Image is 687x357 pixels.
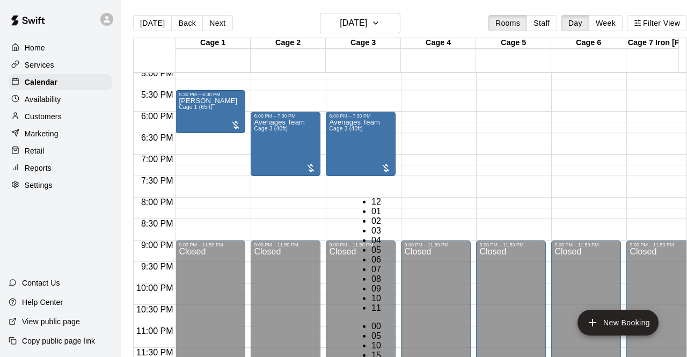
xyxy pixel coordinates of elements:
h6: [DATE] [340,16,367,31]
p: Settings [25,180,53,191]
span: 8:00 PM [138,198,176,207]
span: 7:00 PM [138,155,176,164]
li: 10 hours [371,294,384,303]
button: Next [202,15,232,31]
span: 5:00 PM [138,69,176,78]
li: 5 minutes [371,331,384,341]
span: 11:30 PM [134,348,176,357]
div: 6:00 PM – 7:30 PM: Avenages Team [326,112,396,176]
ul: Select hours [350,197,384,313]
div: 5:30 PM – 6:30 PM: Kelly Lesson [176,90,245,133]
li: 10 minutes [371,341,384,351]
li: 3 hours [371,226,384,236]
p: Marketing [25,128,59,139]
span: 5:30 PM [138,90,176,99]
li: 8 hours [371,274,384,284]
div: Cage 3 [326,38,401,48]
button: Week [589,15,623,31]
div: 9:00 PM – 11:59 PM [254,242,317,247]
li: 0 minutes [371,322,384,331]
div: 9:00 PM – 11:59 PM [479,242,543,247]
p: Copy public page link [22,336,95,346]
li: 6 hours [371,255,384,265]
span: Cage 3 (40ft) [254,126,288,132]
span: 7:30 PM [138,176,176,185]
p: Home [25,42,45,53]
p: Services [25,60,54,70]
p: Calendar [25,77,57,88]
div: 9:00 PM – 11:59 PM [179,242,242,247]
button: Day [561,15,589,31]
div: 6:00 PM – 7:30 PM: Avenages Team [251,112,320,176]
div: 9:00 PM – 11:59 PM [329,242,392,247]
li: 1 hours [371,207,384,216]
span: Cage 1 (65ft) [179,104,213,110]
li: 4 hours [371,236,384,245]
li: 5 hours [371,245,384,255]
p: Contact Us [22,278,60,288]
p: View public page [22,316,80,327]
span: 9:00 PM [138,241,176,250]
div: Cage 1 [176,38,251,48]
div: 6:00 PM – 7:30 PM [329,113,392,119]
p: Retail [25,145,45,156]
button: Filter View [627,15,687,31]
div: 9:00 PM – 11:59 PM [554,242,618,247]
span: 10:00 PM [134,283,176,293]
button: Staff [527,15,557,31]
button: Back [171,15,203,31]
p: Customers [25,111,62,122]
li: 11 hours [371,303,384,313]
span: Cage 3 (40ft) [329,126,363,132]
span: 9:30 PM [138,262,176,271]
li: 2 hours [371,216,384,226]
p: Help Center [22,297,63,308]
span: 6:30 PM [138,133,176,142]
div: Cage 6 [551,38,626,48]
li: 9 hours [371,284,384,294]
span: 10:30 PM [134,305,176,314]
div: Cage 2 [251,38,326,48]
p: Reports [25,163,52,173]
span: 6:00 PM [138,112,176,121]
button: Rooms [488,15,527,31]
button: add [578,310,659,336]
li: 12 hours [371,197,384,207]
div: Cage 4 [401,38,476,48]
div: Cage 5 [476,38,551,48]
div: 9:00 PM – 11:59 PM [404,242,467,247]
button: [DATE] [133,15,172,31]
span: 8:30 PM [138,219,176,228]
div: 5:30 PM – 6:30 PM [179,92,242,97]
li: 7 hours [371,265,384,274]
p: Availability [25,94,61,105]
div: 6:00 PM – 7:30 PM [254,113,317,119]
span: 11:00 PM [134,326,176,336]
